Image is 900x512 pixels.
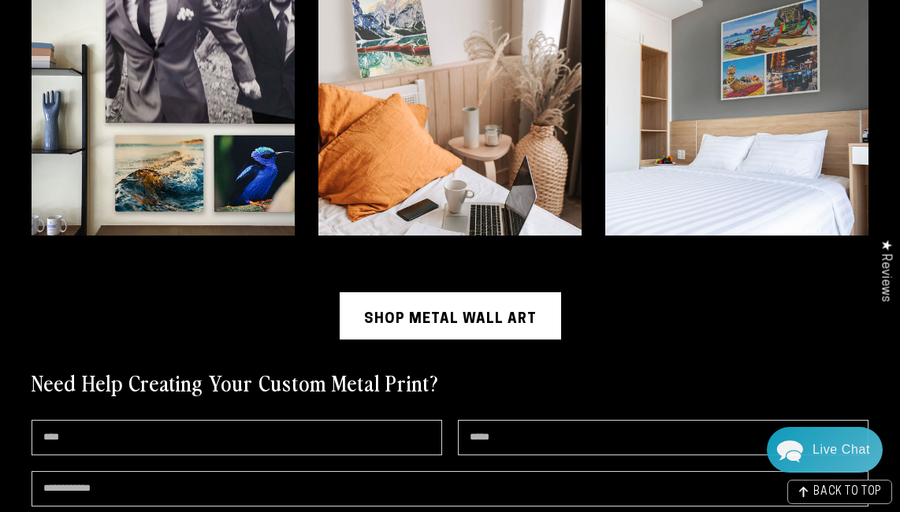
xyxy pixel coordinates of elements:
[32,368,438,396] h2: Need Help Creating Your Custom Metal Print?
[767,427,883,473] div: Chat widget toggle
[813,487,882,498] span: BACK TO TOP
[813,427,870,473] div: Contact Us Directly
[340,292,561,339] a: Shop Metal Wall Art
[870,227,900,314] div: Click to open Judge.me floating reviews tab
